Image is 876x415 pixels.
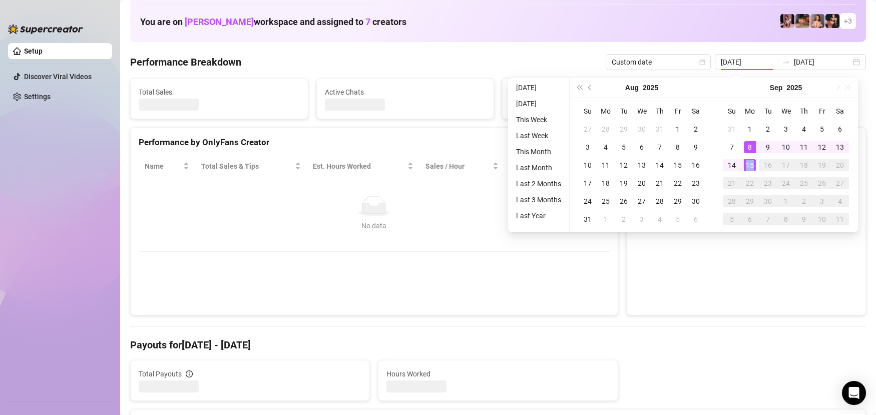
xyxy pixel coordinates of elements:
[139,368,182,379] span: Total Payouts
[782,58,790,66] span: to
[24,73,92,81] a: Discover Viral Videos
[365,17,370,27] span: 7
[140,17,406,28] h1: You are on workspace and assigned to creators
[425,161,491,172] span: Sales / Hour
[419,157,505,176] th: Sales / Hour
[325,87,486,98] span: Active Chats
[185,17,254,27] span: [PERSON_NAME]
[782,58,790,66] span: swap-right
[8,24,83,34] img: logo-BBDzfeDw.svg
[130,338,866,352] h4: Payouts for [DATE] - [DATE]
[795,14,809,28] img: Ali
[794,57,851,68] input: End date
[612,55,705,70] span: Custom date
[511,161,595,172] span: Chat Conversion
[810,14,824,28] img: Tarzybaby
[386,368,609,379] span: Hours Worked
[825,14,839,28] img: Maria
[24,93,51,101] a: Settings
[186,370,193,377] span: info-circle
[24,47,43,55] a: Setup
[149,220,600,231] div: No data
[511,87,672,98] span: Messages Sent
[635,136,857,149] div: Sales by OnlyFans Creator
[139,136,610,149] div: Performance by OnlyFans Creator
[145,161,181,172] span: Name
[699,59,705,65] span: calendar
[139,157,195,176] th: Name
[130,55,241,69] h4: Performance Breakdown
[505,157,609,176] th: Chat Conversion
[201,161,293,172] span: Total Sales & Tips
[721,57,778,68] input: Start date
[313,161,405,172] div: Est. Hours Worked
[139,87,300,98] span: Total Sales
[780,14,794,28] img: Keelie
[844,16,852,27] span: + 3
[195,157,307,176] th: Total Sales & Tips
[842,381,866,405] div: Open Intercom Messenger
